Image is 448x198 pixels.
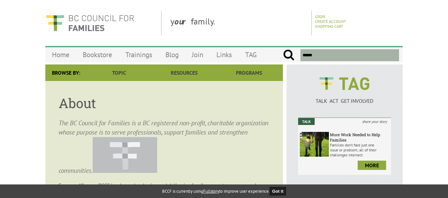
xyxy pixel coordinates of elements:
[76,47,119,62] a: Bookstore
[119,47,159,62] a: Trainings
[315,14,325,19] a: Login
[59,94,270,112] h1: About
[298,118,315,125] em: Talk
[152,64,216,81] a: Resources
[174,16,191,27] strong: our
[239,47,263,62] a: TAG
[165,11,312,35] div: y family.
[217,64,282,81] a: Programs
[59,118,270,175] p: The BC Council for Families is a BC registered non-profit, charitable organization whose purpose ...
[358,118,391,125] i: share your story
[298,98,391,104] p: TALK ACT GET INVOLVED
[45,47,76,62] a: Home
[315,19,346,24] a: Create Account
[315,71,374,96] img: BCCF's TAG Logo
[330,142,389,157] p: Families don’t face just one issue or problem; all of their challenges intersect.
[210,47,239,62] a: Links
[298,91,391,104] a: TALK ACT GET INVOLVED
[283,49,294,61] input: Submit
[159,47,185,62] a: Blog
[315,24,343,29] a: Shopping Cart
[45,64,87,81] div: Browse By:
[270,187,286,195] button: Got it
[87,64,152,81] a: Topic
[358,161,386,170] a: more
[203,188,219,194] a: Fullstory
[330,132,389,142] h6: More Work Needed to Help Families
[185,47,210,62] a: Join
[45,11,135,35] img: BC Council for FAMILIES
